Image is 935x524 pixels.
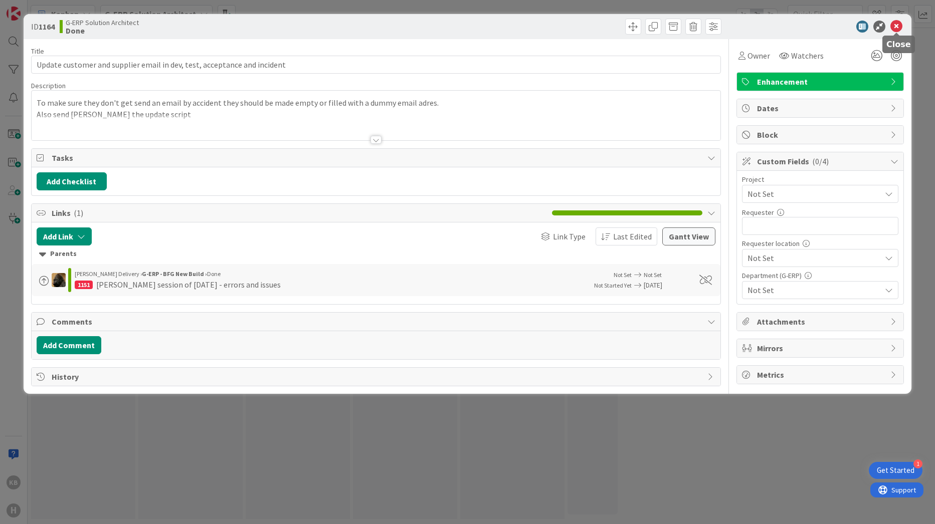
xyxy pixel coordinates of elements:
[747,187,876,201] span: Not Set
[31,81,66,90] span: Description
[31,47,44,56] label: Title
[791,50,824,62] span: Watchers
[37,97,716,109] p: To make sure they don't get send an email by accident they should be made empty or filled with a ...
[39,22,55,32] b: 1164
[644,271,662,279] span: Not Set
[742,272,898,279] div: Department (G-ERP)
[812,156,829,166] span: ( 0/4 )
[31,56,721,74] input: type card name here...
[96,279,281,291] div: [PERSON_NAME] session of [DATE] - errors and issues
[37,227,92,245] button: Add Link
[75,270,142,278] span: [PERSON_NAME] Delivery ›
[52,316,703,328] span: Comments
[207,270,221,278] span: Done
[757,102,885,114] span: Dates
[747,284,881,296] span: Not Set
[37,109,716,120] p: Also send [PERSON_NAME] the update script
[74,208,83,218] span: ( 1 )
[37,336,101,354] button: Add Comment
[662,227,715,245] button: Gantt View
[75,281,93,289] div: 1151
[757,316,885,328] span: Attachments
[747,251,876,265] span: Not Set
[553,230,586,242] span: Link Type
[886,40,911,49] h5: Close
[644,280,688,291] span: [DATE]
[742,176,898,183] div: Project
[757,342,885,354] span: Mirrors
[877,465,914,475] div: Get Started
[757,129,885,141] span: Block
[913,459,922,468] div: 1
[757,76,885,88] span: Enhancement
[52,273,66,287] img: ND
[52,371,703,383] span: History
[37,172,107,190] button: Add Checklist
[742,208,774,217] label: Requester
[747,50,770,62] span: Owner
[39,248,713,259] div: Parents
[21,2,46,14] span: Support
[742,240,898,247] div: Requester location
[757,155,885,167] span: Custom Fields
[142,270,207,278] b: G-ERP - BFG New Build ›
[66,27,139,35] b: Done
[869,462,922,479] div: Open Get Started checklist, remaining modules: 1
[613,230,652,242] span: Last Edited
[52,207,547,219] span: Links
[614,271,632,279] span: Not Set
[31,21,55,33] span: ID
[596,227,657,245] button: Last Edited
[66,19,139,27] span: G-ERP Solution Architect
[52,152,703,164] span: Tasks
[594,282,632,289] span: Not Started Yet
[757,369,885,381] span: Metrics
